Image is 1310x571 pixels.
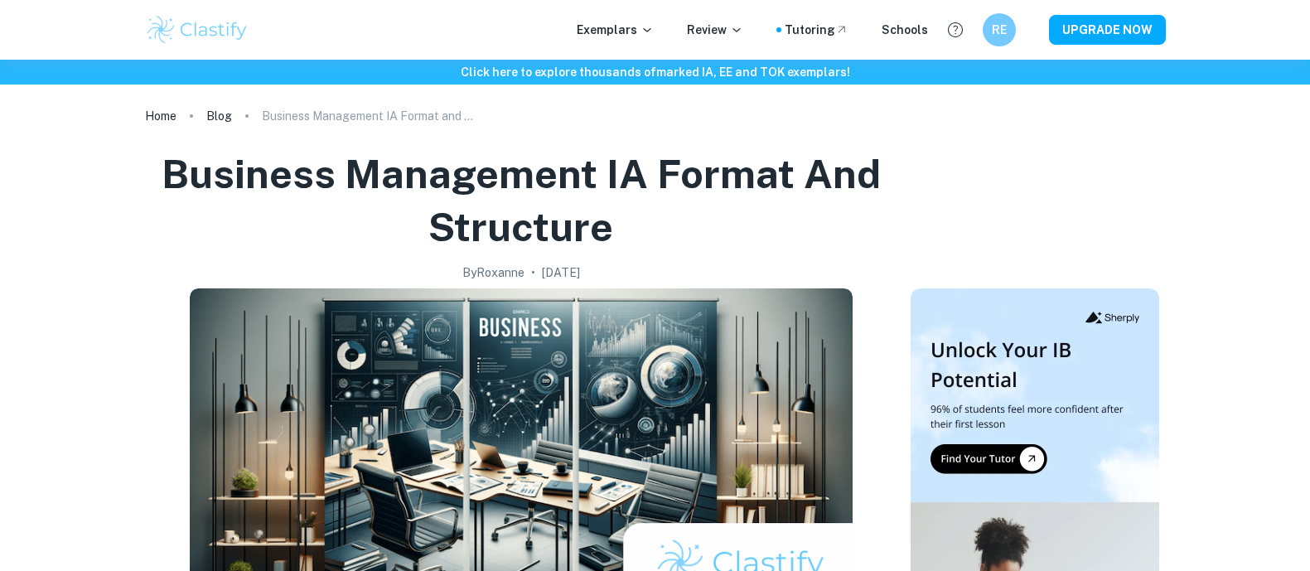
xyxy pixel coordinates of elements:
[262,107,477,125] p: Business Management IA Format and Structure
[941,16,969,44] button: Help and Feedback
[462,264,524,282] h2: By Roxanne
[687,21,743,39] p: Review
[145,13,250,46] img: Clastify logo
[1049,15,1166,45] button: UPGRADE NOW
[882,21,928,39] a: Schools
[542,264,580,282] h2: [DATE]
[3,63,1307,81] h6: Click here to explore thousands of marked IA, EE and TOK exemplars !
[152,148,891,254] h1: Business Management IA Format and Structure
[989,21,1008,39] h6: RE
[206,104,232,128] a: Blog
[577,21,654,39] p: Exemplars
[145,104,176,128] a: Home
[785,21,848,39] a: Tutoring
[983,13,1016,46] button: RE
[531,264,535,282] p: •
